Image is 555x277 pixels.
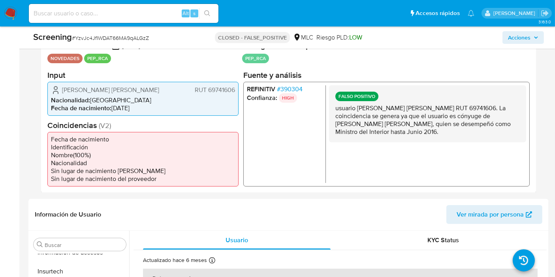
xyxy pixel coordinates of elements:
[37,241,43,248] button: Buscar
[493,9,538,17] p: igor.oliveirabrito@mercadolibre.com
[72,34,149,42] span: # YzvJc4JfIWDAT66MA9qALGzZ
[182,9,189,17] span: Alt
[293,33,313,42] div: MLC
[143,256,207,264] p: Actualizado hace 6 meses
[29,8,218,19] input: Buscar usuario o caso...
[35,211,101,219] h1: Información de Usuario
[45,241,123,249] input: Buscar
[316,33,362,42] span: Riesgo PLD:
[349,33,362,42] span: LOW
[428,236,459,245] span: KYC Status
[541,9,549,17] a: Salir
[446,205,542,224] button: Ver mirada por persona
[468,10,474,17] a: Notificaciones
[508,31,531,44] span: Acciones
[416,9,460,17] span: Accesos rápidos
[215,32,290,43] p: CLOSED - FALSE_POSITIVE
[226,236,248,245] span: Usuario
[502,31,544,44] button: Acciones
[538,19,551,25] span: 3.163.0
[193,9,196,17] span: s
[199,8,215,19] button: search-icon
[33,30,72,43] b: Screening
[457,205,524,224] span: Ver mirada por persona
